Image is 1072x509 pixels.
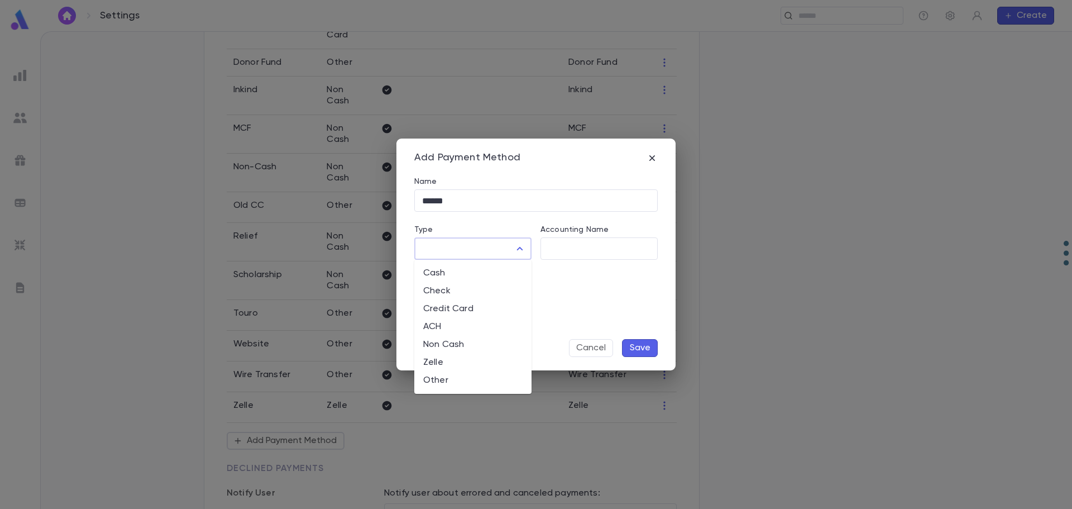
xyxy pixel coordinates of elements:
[512,241,528,256] button: Close
[414,300,532,318] li: Credit Card
[622,339,658,357] button: Save
[414,225,433,234] label: Type
[414,264,532,282] li: Cash
[414,354,532,372] li: Zelle
[540,225,609,234] label: Accounting Name
[414,318,532,336] li: ACH
[414,372,532,389] li: Other
[569,339,613,357] button: Cancel
[414,152,520,164] div: Add Payment Method
[414,177,437,186] label: Name
[414,336,532,354] li: Non Cash
[414,282,532,300] li: Check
